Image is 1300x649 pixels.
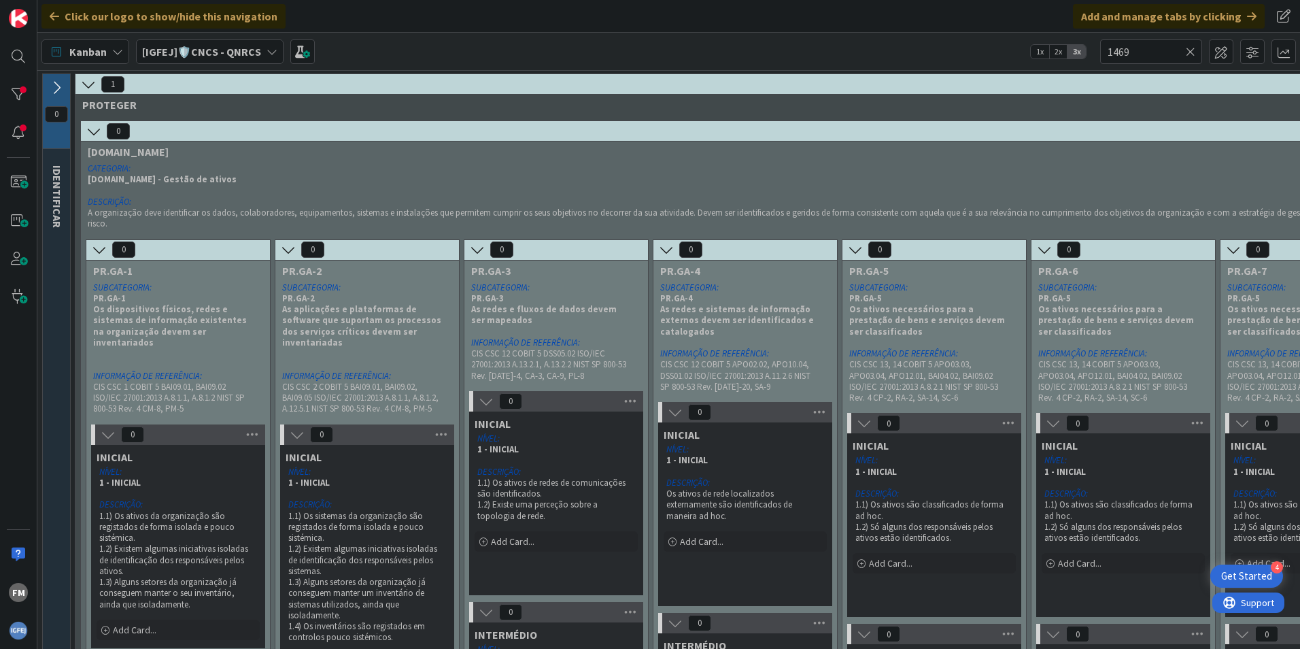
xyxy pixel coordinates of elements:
[471,264,631,278] span: PR.GA-3
[93,303,249,348] strong: Os dispositivos físicos, redes e sistemas de informação existentes na organização devem ser inven...
[288,511,446,544] p: 1.1) Os sistemas da organização são registados de forma isolada e pouco sistémica.
[1044,488,1088,499] em: DESCRIÇÃO:
[877,626,900,642] span: 0
[660,303,816,337] strong: As redes e sistemas de informação externos devem ser identificados e catalogados
[93,293,126,304] strong: PR.GA-1
[88,173,237,185] strong: [DOMAIN_NAME] - Gestão de ativos
[99,499,143,510] em: DESCRIÇÃO:
[99,544,257,577] p: 1.2) Existem algumas iniciativas isoladas de identificação dos responsáveis pelos ativos.
[121,427,144,443] span: 0
[282,264,442,278] span: PR.GA-2
[1038,293,1071,304] strong: PR.GA-5
[499,393,522,410] span: 0
[1042,439,1078,452] span: INICIAL
[1044,499,1202,522] p: 1.1) Os ativos são classificados de forma ad hoc.
[1038,359,1199,403] p: CIS CSC 13, 14 COBIT 5 APO03.03, APO03.04, APO12.01, BAI04.02, BAI09.02 ISO/IEC 27001:2013 A.8.2....
[680,535,723,548] span: Add Card...
[301,242,324,258] span: 0
[88,163,131,174] em: CATEGORIA:
[471,282,530,293] em: SUBCATEGORIA:
[1049,45,1067,59] span: 2x
[477,478,635,500] p: 1.1) Os ativos de redes de comunicações são identificados.
[113,624,156,636] span: Add Card...
[1233,454,1256,466] em: NÍVEL:
[1227,282,1286,293] em: SUBCATEGORIA:
[660,348,769,359] em: INFORMAÇÃO DE REFERÊNCIA:
[1233,488,1277,499] em: DESCRIÇÃO:
[1038,264,1198,278] span: PR.GA-6
[660,293,693,304] strong: PR.GA-4
[849,282,908,293] em: SUBCATEGORIA:
[477,444,519,455] strong: 1 - INICIAL
[877,415,900,431] span: 0
[853,439,889,452] span: INICIAL
[1044,466,1086,478] strong: 1 - INICIAL
[491,535,534,548] span: Add Card...
[868,242,891,258] span: 0
[93,264,253,278] span: PR.GA-1
[286,450,322,464] span: INICIAL
[1255,415,1278,431] span: 0
[69,44,107,60] span: Kanban
[475,628,537,642] span: INTERMÉDIO
[849,293,882,304] strong: PR.GA-5
[1044,454,1067,466] em: NÍVEL:
[288,477,330,488] strong: 1 - INICIAL
[41,4,286,29] div: Click our logo to show/hide this navigation
[1233,466,1275,478] strong: 1 - INICIAL
[475,417,511,431] span: INICIAL
[1067,45,1086,59] span: 3x
[1031,45,1049,59] span: 1x
[288,621,446,644] p: 1.4) Os inventários são registados em controlos pouco sistémicos.
[112,242,135,258] span: 0
[101,76,124,93] span: 1
[93,382,254,415] p: CIS CSC 1 COBIT 5 BAI09.01, BAI09.02 ISO/IEC 27001:2013 A.8.1.1, A.8.1.2 NIST SP 800-53 Rev. 4 CM...
[1246,242,1269,258] span: 0
[288,577,446,621] p: 1.3) Alguns setores da organização já conseguem manter um inventário de sistemas utilizados, aind...
[660,264,820,278] span: PR.GA-4
[664,428,700,442] span: INICIAL
[666,444,689,455] em: NÍVEL:
[1255,626,1278,642] span: 0
[855,488,899,499] em: DESCRIÇÃO:
[99,477,141,488] strong: 1 - INICIAL
[282,370,391,382] em: INFORMAÇÃO DE REFERÊNCIA:
[688,615,711,631] span: 0
[29,2,62,18] span: Support
[1038,348,1147,359] em: INFORMAÇÃO DE REFERÊNCIA:
[855,522,1013,544] p: 1.2) Só alguns dos responsáveis pelos ativos estão identificados.
[1073,4,1265,29] div: Add and manage tabs by clicking
[9,583,28,602] div: FM
[1058,557,1101,569] span: Add Card...
[9,9,28,28] img: Visit kanbanzone.com
[1221,569,1272,583] div: Get Started
[855,466,897,478] strong: 1 - INICIAL
[849,348,958,359] em: INFORMAÇÃO DE REFERÊNCIA:
[660,359,821,393] p: CIS CSC 12 COBIT 5 APO02.02, APO10.04, DSS01.02 ISO/IEC 27001:2013 A.11.2.6 NIST SP 800-53 Rev. [...
[666,488,824,522] p: Os ativos de rede localizados externamente são identificados de maneira ad hoc.
[1044,522,1202,544] p: 1.2) Só alguns dos responsáveis pelos ativos estão identificados.
[310,427,333,443] span: 0
[282,293,315,304] strong: PR.GA-2
[477,466,521,478] em: DESCRIÇÃO:
[490,242,513,258] span: 0
[1066,415,1089,431] span: 0
[1247,557,1290,569] span: Add Card...
[93,370,202,382] em: INFORMAÇÃO DE REFERÊNCIA:
[499,604,522,620] span: 0
[471,337,580,348] em: INFORMAÇÃO DE REFERÊNCIA:
[288,499,332,510] em: DESCRIÇÃO:
[99,577,257,610] p: 1.3) Alguns setores da organização já conseguem manter o seu inventário, ainda que isoladamente.
[855,454,878,466] em: NÍVEL:
[869,557,912,569] span: Add Card...
[97,450,133,464] span: INICIAL
[666,454,708,466] strong: 1 - INICIAL
[88,196,131,207] em: DESCRIÇÃO:
[477,499,635,522] p: 1.2) Existe uma perceção sobre a topologia de rede.
[282,282,341,293] em: SUBCATEGORIA:
[288,544,446,577] p: 1.2) Existem algumas iniciativas isoladas de identificação dos responsáveis pelos sistemas.
[1057,242,1080,258] span: 0
[1038,303,1196,337] strong: Os ativos necessários para a prestação de bens e serviços devem ser classificados
[1066,626,1089,642] span: 0
[1210,565,1283,588] div: Open Get Started checklist, remaining modules: 4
